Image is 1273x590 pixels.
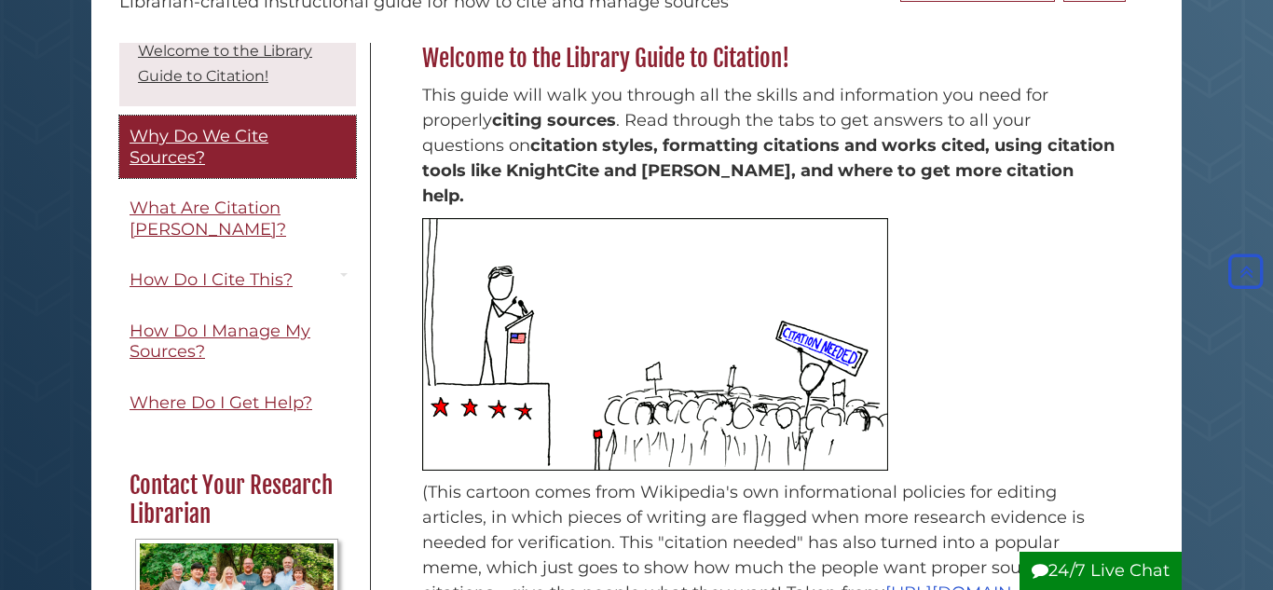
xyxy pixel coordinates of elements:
[119,382,356,424] a: Where Do I Get Help?
[422,218,888,471] img: Stick figure cartoon of politician speaking to crowd, person holding sign that reads "citation ne...
[413,44,1126,74] h2: Welcome to the Library Guide to Citation!
[130,269,293,290] span: How Do I Cite This?
[119,310,356,373] a: How Do I Manage My Sources?
[119,187,356,250] a: What Are Citation [PERSON_NAME]?
[130,198,286,240] span: What Are Citation [PERSON_NAME]?
[1020,552,1182,590] button: 24/7 Live Chat
[120,471,353,529] h2: Contact Your Research Librarian
[138,42,312,85] a: Welcome to the Library Guide to Citation!
[130,126,268,168] span: Why Do We Cite Sources?
[422,85,1115,206] span: This guide will walk you through all the skills and information you need for properly . Read thro...
[492,110,616,130] strong: citing sources
[1224,261,1268,281] a: Back to Top
[119,116,356,178] a: Why Do We Cite Sources?
[422,135,1115,206] strong: citation styles, formatting citations and works cited, using citation tools like KnightCite and [...
[130,321,310,363] span: How Do I Manage My Sources?
[130,392,312,413] span: Where Do I Get Help?
[119,259,356,301] a: How Do I Cite This?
